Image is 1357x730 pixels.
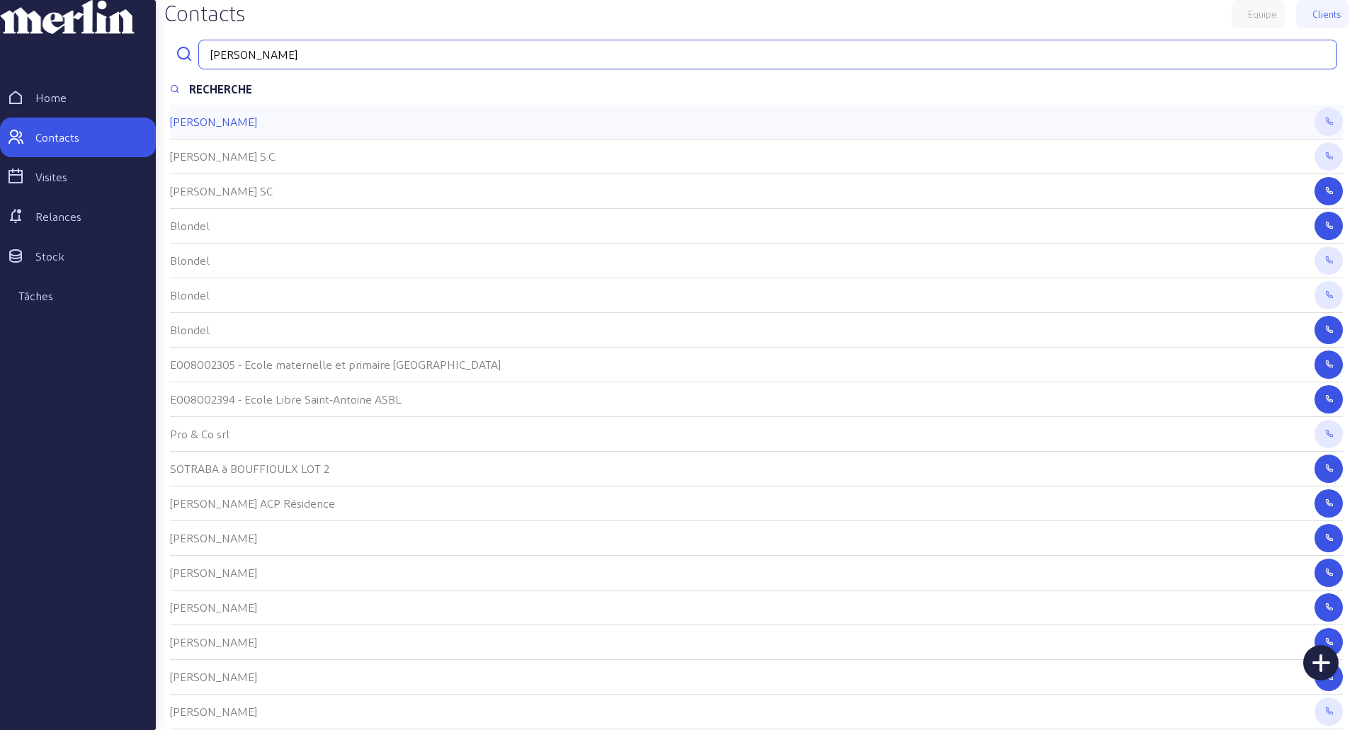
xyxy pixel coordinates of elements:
[170,358,501,371] cam-list-title: E008002305 - Ecole maternelle et primaire [GEOGRAPHIC_DATA]
[170,600,257,614] cam-list-title: [PERSON_NAME]
[170,184,273,198] cam-list-title: [PERSON_NAME] SC
[189,81,252,98] div: RECHERCHE
[1248,8,1277,21] div: Equipe
[170,635,257,649] cam-list-title: [PERSON_NAME]
[170,670,257,683] cam-list-title: [PERSON_NAME]
[170,115,257,128] cam-list-title: [PERSON_NAME]
[170,462,329,475] cam-list-title: SOTRABA à BOUFFIOULX LOT 2
[170,288,210,302] cam-list-title: Blondel
[170,392,402,406] cam-list-title: E008002394 - Ecole Libre Saint-Antoine ASBL
[170,496,335,510] cam-list-title: [PERSON_NAME] ACP Résidence
[35,248,64,265] div: Stock
[170,323,210,336] cam-list-title: Blondel
[170,705,257,718] cam-list-title: [PERSON_NAME]
[35,169,67,186] div: Visites
[170,219,210,232] cam-list-title: Blondel
[35,89,67,106] div: Home
[1312,8,1341,21] div: Clients
[170,427,229,440] cam-list-title: Pro & Co srl
[170,253,210,267] cam-list-title: Blondel
[35,129,79,146] div: Contacts
[170,149,277,163] cam-list-title: [PERSON_NAME] S.C.
[170,531,257,544] cam-list-title: [PERSON_NAME]
[35,208,81,225] div: Relances
[18,287,53,304] div: Tâches
[170,566,257,579] cam-list-title: [PERSON_NAME]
